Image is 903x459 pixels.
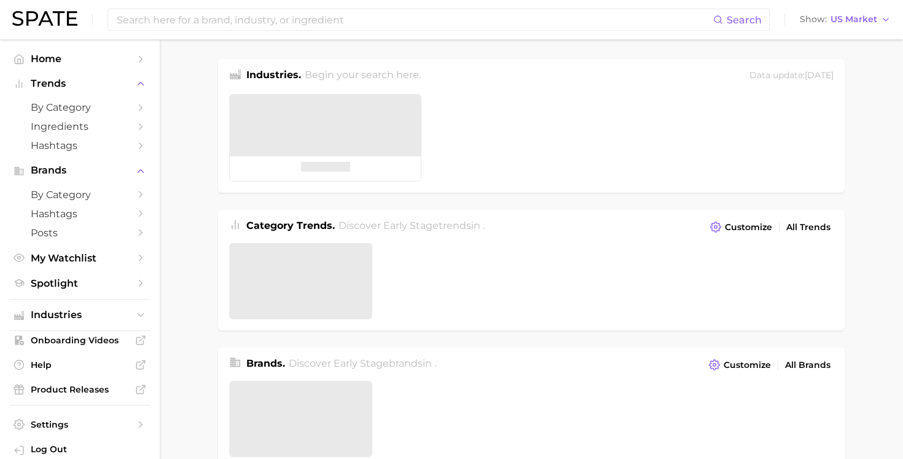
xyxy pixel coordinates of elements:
[727,14,762,26] span: Search
[10,415,150,434] a: Settings
[10,356,150,374] a: Help
[305,68,421,84] h2: Begin your search here.
[289,357,436,369] span: Discover Early Stage brands in .
[31,102,129,113] span: by Category
[10,249,150,268] a: My Watchlist
[31,335,129,346] span: Onboarding Videos
[31,277,129,289] span: Spotlight
[246,357,285,369] span: Brands .
[31,208,129,220] span: Hashtags
[338,220,485,231] span: Discover Early Stage trends in .
[10,204,150,223] a: Hashtags
[706,356,774,373] button: Customize
[31,53,129,65] span: Home
[10,380,150,399] a: Product Releases
[707,218,775,236] button: Customize
[31,227,129,239] span: Posts
[31,384,129,395] span: Product Releases
[10,331,150,349] a: Onboarding Videos
[31,165,129,176] span: Brands
[31,419,129,430] span: Settings
[31,189,129,201] span: by Category
[10,98,150,117] a: by Category
[831,16,877,23] span: US Market
[10,136,150,155] a: Hashtags
[10,161,150,180] button: Brands
[725,222,772,233] span: Customize
[31,359,129,370] span: Help
[31,444,140,455] span: Log Out
[785,360,831,370] span: All Brands
[31,252,129,264] span: My Watchlist
[783,219,834,236] a: All Trends
[786,222,831,233] span: All Trends
[31,140,129,151] span: Hashtags
[12,11,77,26] img: SPATE
[10,274,150,293] a: Spotlight
[115,9,713,30] input: Search here for a brand, industry, or ingredient
[10,117,150,136] a: Ingredients
[800,16,827,23] span: Show
[10,49,150,68] a: Home
[749,68,834,84] div: Data update: [DATE]
[246,220,335,231] span: Category Trends .
[724,360,771,370] span: Customize
[31,121,129,132] span: Ingredients
[10,74,150,93] button: Trends
[31,309,129,321] span: Industries
[246,68,301,84] h1: Industries.
[797,12,894,28] button: ShowUS Market
[10,185,150,204] a: by Category
[10,306,150,324] button: Industries
[10,223,150,242] a: Posts
[31,78,129,89] span: Trends
[782,357,834,373] a: All Brands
